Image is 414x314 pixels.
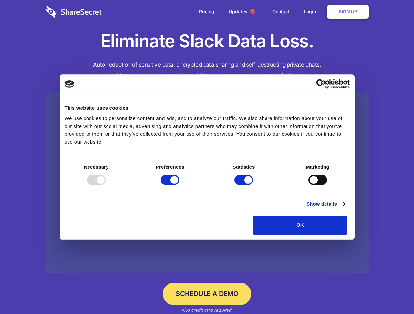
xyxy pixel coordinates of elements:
button: OK [253,216,347,235]
div: We use cookies to personalize content and ads, and to analyze our traffic. We also share informat... [65,114,350,146]
span: 1 [250,9,255,14]
a: Contact [266,2,296,22]
a: Sign Up [327,5,369,19]
em: *No credit card required. [181,307,233,313]
h4: Auto-redaction of sensitive data, encrypted data sharing and self-destructing private chats. Shar... [46,60,369,81]
strong: Necessary [84,164,109,170]
a: Show details [306,200,345,208]
a: Pricing [192,2,221,22]
h1: Eliminate Slack Data Loss. [46,29,369,53]
a: Wistia video thumbnail [46,92,369,274]
a: Login [297,2,326,22]
img: logo-wordmark-white-trans-d4663122ce5f474addd5e946df7df03e33cb6a1c49d2221995e7729f52c070b2.svg [46,6,102,18]
strong: Statistics [233,164,255,170]
div: This website uses cookies [65,104,350,112]
strong: Marketing [306,164,329,170]
img: logo [65,80,74,88]
strong: Preferences [156,164,184,170]
a: Usercentrics Cookiebot - opens in a new window [292,79,350,89]
a: Schedule a Demo [163,283,251,305]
